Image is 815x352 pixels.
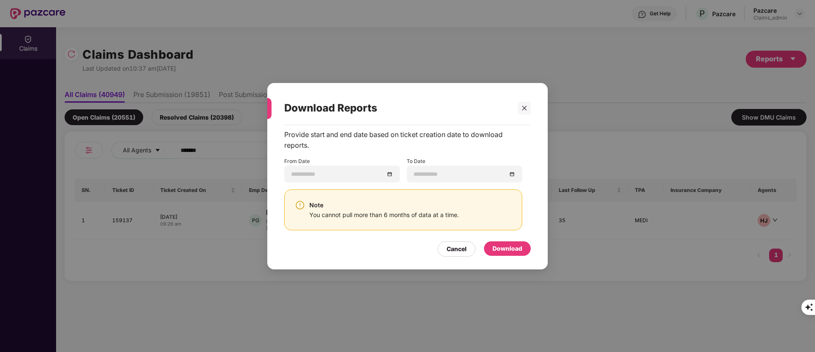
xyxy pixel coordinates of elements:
[309,200,459,210] div: Note
[295,200,305,210] img: svg+xml;base64,PHN2ZyBpZD0iV2FybmluZ18tXzI0eDI0IiBkYXRhLW5hbWU9Ildhcm5pbmcgLSAyNHgyNCIgeG1sbnM9Im...
[284,92,510,125] div: Download Reports
[521,105,527,111] span: close
[284,157,400,183] div: From Date
[492,243,522,253] div: Download
[309,210,459,219] div: You cannot pull more than 6 months of data at a time.
[447,244,467,253] div: Cancel
[407,157,522,183] div: To Date
[284,129,522,150] div: Provide start and end date based on ticket creation date to download reports.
